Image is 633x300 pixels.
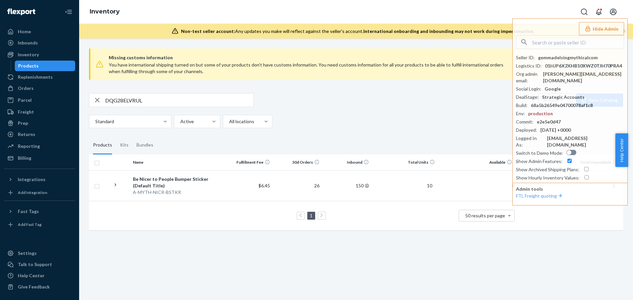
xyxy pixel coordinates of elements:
[545,63,622,69] div: 01HJP6X2XHB10XWZ0TJH70PRA4
[516,186,624,192] p: Admin tools
[4,72,75,82] a: Replenishments
[130,154,223,170] th: Name
[578,5,591,18] button: Open Search Box
[18,97,32,103] div: Parcel
[542,94,585,100] div: Strategic Accounts
[105,94,254,107] input: Search inventory by name or sku
[516,127,537,133] div: Deployed :
[133,189,220,196] div: A-MYTH-NICR-BSTKR
[615,133,628,167] button: Help Center
[4,118,75,128] a: Prep
[516,54,535,61] div: Seller ID :
[516,102,527,109] div: Build :
[4,38,75,48] a: Inbounds
[516,110,525,117] div: Env :
[531,102,593,109] div: 68a5b26549e04700078af1c8
[592,5,605,18] button: Open notifications
[363,28,534,34] span: International onboarding and inbounding may not work during impersonation.
[18,143,40,150] div: Reporting
[4,95,75,105] a: Parcel
[516,86,541,92] div: Social Login :
[4,83,75,94] a: Orders
[545,86,561,92] div: Google
[516,135,544,148] div: Logged In As :
[18,74,53,80] div: Replenishments
[437,154,520,170] th: Available
[4,49,75,60] a: Inventory
[4,259,75,270] button: Talk to Support
[538,54,598,61] div: gemmadelsingmythicalcom
[4,174,75,185] button: Integrations
[120,136,129,154] div: Kits
[309,213,314,218] a: Page 1 is your current page
[516,71,540,84] div: Org admin email :
[516,158,562,165] div: Show Admin Features :
[528,110,553,117] div: production
[579,22,624,35] button: Hide Admin
[18,261,52,268] div: Talk to Support
[136,136,153,154] div: Bundles
[4,129,75,140] a: Returns
[4,187,75,198] a: Add Integration
[84,2,125,21] ol: breadcrumbs
[18,222,42,227] div: Add Fast Tag
[18,190,47,195] div: Add Integration
[93,136,112,154] div: Products
[4,141,75,151] a: Reporting
[516,63,542,69] div: Logistics ID :
[273,170,322,201] td: 26
[18,131,35,138] div: Returns
[4,26,75,37] a: Home
[15,61,75,71] a: Products
[543,71,624,84] div: [PERSON_NAME][EMAIL_ADDRESS][DOMAIN_NAME]
[424,183,435,188] span: 10
[540,127,571,133] div: [DATE] +0000
[516,166,579,173] div: Show Archived Shipping Plans :
[18,40,38,46] div: Inbounds
[181,28,534,35] div: Any updates you make will reflect against the seller's account.
[4,219,75,230] a: Add Fast Tag
[509,183,517,188] span: 8
[4,248,75,259] a: Settings
[18,155,31,161] div: Billing
[228,118,229,125] input: All locations
[18,85,34,92] div: Orders
[607,5,620,18] button: Open account menu
[537,119,561,125] div: e2e5e0d47
[133,176,220,189] div: Be Nicer to People Bumper Sticker (Default Title)
[18,176,45,183] div: Integrations
[4,206,75,217] button: Fast Tags
[181,28,235,34] span: Non-test seller account:
[4,107,75,117] a: Freight
[4,153,75,163] a: Billing
[7,9,35,15] img: Flexport logo
[18,120,28,126] div: Prep
[516,175,580,181] div: Show Hourly Inventory Values :
[372,154,437,170] th: Total Units
[109,54,615,62] span: Missing customs information
[322,170,372,201] td: 150
[18,51,39,58] div: Inventory
[62,5,75,18] button: Close Navigation
[516,94,539,100] div: DealStage :
[258,183,270,188] span: $6.45
[4,270,75,281] a: Help Center
[516,193,563,199] a: FTL Freight quoting
[18,284,50,290] div: Give Feedback
[532,36,624,49] input: Search or paste seller ID
[322,154,372,170] th: Inbound
[109,62,514,75] div: You have international shipping turned on but some of your products don’t have customs informatio...
[18,250,37,257] div: Settings
[4,282,75,292] button: Give Feedback
[591,280,626,297] iframe: Opens a widget where you can chat to one of our agents
[223,154,273,170] th: Fulfillment Fee
[516,150,563,156] div: Switch to Demo Mode :
[18,109,34,115] div: Freight
[547,135,624,148] div: [EMAIL_ADDRESS][DOMAIN_NAME]
[516,119,533,125] div: Commit :
[465,213,505,218] span: 50 results per page
[18,208,39,215] div: Fast Tags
